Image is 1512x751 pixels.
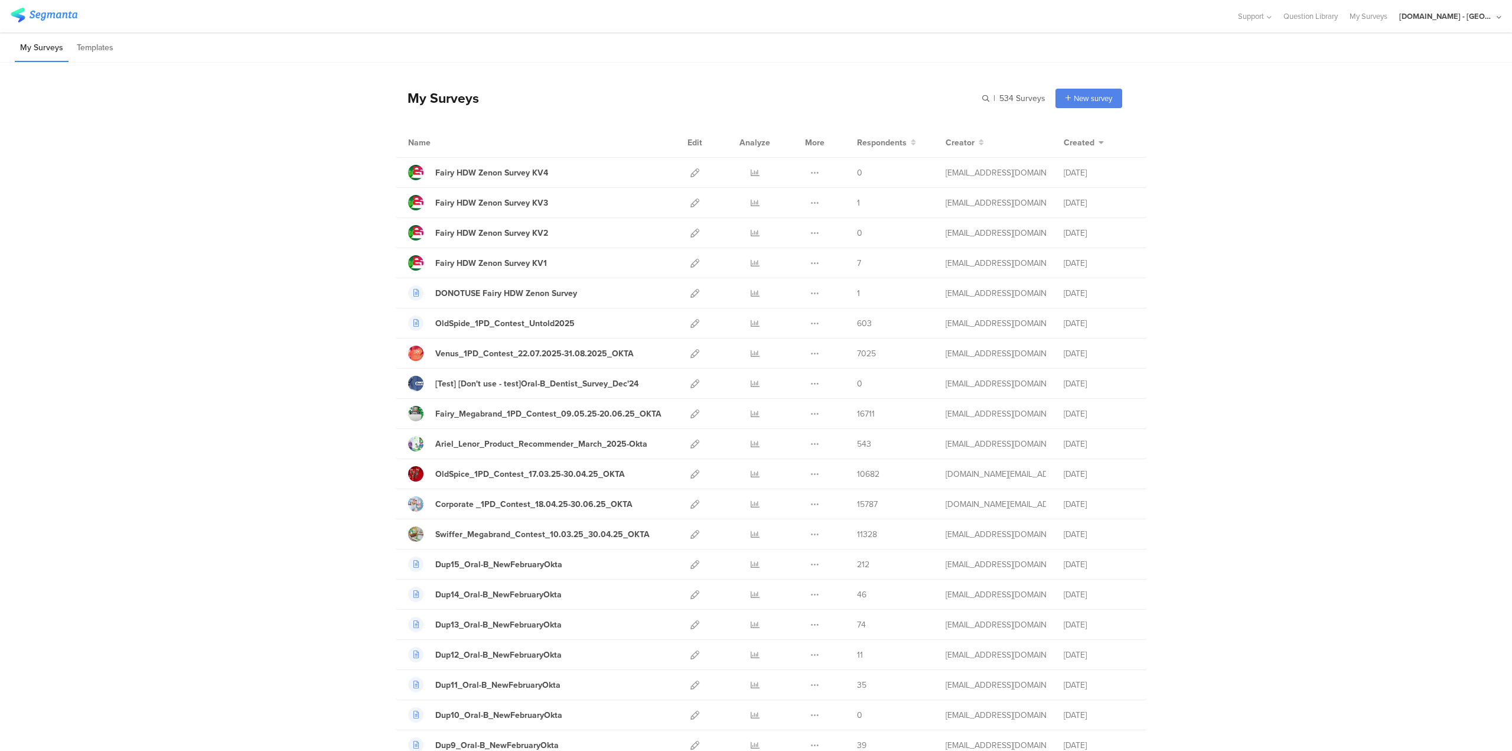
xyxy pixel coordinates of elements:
span: 0 [857,709,862,721]
a: Dup12_Oral-B_NewFebruaryOkta [408,647,562,662]
a: Ariel_Lenor_Product_Recommender_March_2025-Okta [408,436,647,451]
a: Fairy HDW Zenon Survey KV4 [408,165,548,180]
a: Fairy_Megabrand_1PD_Contest_09.05.25-20.06.25_OKTA [408,406,661,421]
div: gheorghe.a.4@pg.com [946,287,1046,300]
div: jansson.cj@pg.com [946,528,1046,541]
div: stavrositu.m@pg.com [946,649,1046,661]
div: Dup11_Oral-B_NewFebruaryOkta [435,679,561,691]
div: More [802,128,827,157]
div: [DATE] [1064,438,1135,450]
div: betbeder.mb@pg.com [946,378,1046,390]
div: gheorghe.a.4@pg.com [946,227,1046,239]
div: gheorghe.a.4@pg.com [946,317,1046,330]
div: [DATE] [1064,679,1135,691]
a: Dup11_Oral-B_NewFebruaryOkta [408,677,561,693]
span: Creator [946,136,975,149]
span: 543 [857,438,871,450]
div: gheorghe.a.4@pg.com [946,197,1046,209]
span: 35 [857,679,866,691]
div: Ariel_Lenor_Product_Recommender_March_2025-Okta [435,438,647,450]
span: 0 [857,167,862,179]
button: Respondents [857,136,916,149]
div: Name [408,136,479,149]
div: [DATE] [1064,528,1135,541]
div: betbeder.mb@pg.com [946,438,1046,450]
div: bruma.lb@pg.com [946,498,1046,511]
div: Venus_1PD_Contest_22.07.2025-31.08.2025_OKTA [435,347,634,360]
div: [DATE] [1064,167,1135,179]
div: stavrositu.m@pg.com [946,709,1046,721]
div: gheorghe.a.4@pg.com [946,167,1046,179]
div: [DATE] [1064,287,1135,300]
div: DONOTUSE Fairy HDW Zenon Survey [435,287,577,300]
span: | [992,92,997,105]
a: OldSpide_1PD_Contest_Untold2025 [408,316,575,331]
li: Templates [71,34,119,62]
span: 0 [857,378,862,390]
span: 11 [857,649,863,661]
span: 10682 [857,468,879,480]
span: 1 [857,197,860,209]
div: Fairy HDW Zenon Survey KV3 [435,197,548,209]
a: Fairy HDW Zenon Survey KV2 [408,225,548,240]
span: 0 [857,227,862,239]
span: New survey [1074,93,1112,104]
a: Dup15_Oral-B_NewFebruaryOkta [408,557,562,572]
div: stavrositu.m@pg.com [946,619,1046,631]
div: [DATE] [1064,589,1135,601]
span: 603 [857,317,872,330]
div: stavrositu.m@pg.com [946,679,1046,691]
div: My Surveys [396,88,479,108]
li: My Surveys [15,34,69,62]
a: Swiffer_Megabrand_Contest_10.03.25_30.04.25_OKTA [408,526,650,542]
a: Dup10_Oral-B_NewFebruaryOkta [408,707,562,723]
span: 11328 [857,528,877,541]
a: [Test] [Don't use - test]Oral-B_Dentist_Survey_Dec'24 [408,376,638,391]
div: [DATE] [1064,619,1135,631]
div: stavrositu.m@pg.com [946,589,1046,601]
div: jansson.cj@pg.com [946,347,1046,360]
div: Fairy HDW Zenon Survey KV1 [435,257,547,269]
a: Dup13_Oral-B_NewFebruaryOkta [408,617,562,632]
img: segmanta logo [11,8,77,22]
span: 16711 [857,408,875,420]
div: Swiffer_Megabrand_Contest_10.03.25_30.04.25_OKTA [435,528,650,541]
div: Dup15_Oral-B_NewFebruaryOkta [435,558,562,571]
div: Dup12_Oral-B_NewFebruaryOkta [435,649,562,661]
span: 46 [857,589,866,601]
a: Fairy HDW Zenon Survey KV1 [408,255,547,271]
div: OldSpide_1PD_Contest_Untold2025 [435,317,575,330]
span: Created [1064,136,1094,149]
span: 1 [857,287,860,300]
div: Edit [682,128,708,157]
span: Support [1238,11,1264,22]
div: [DATE] [1064,498,1135,511]
a: Dup14_Oral-B_NewFebruaryOkta [408,587,562,602]
span: 74 [857,619,866,631]
div: Analyze [737,128,773,157]
button: Creator [946,136,984,149]
span: Respondents [857,136,907,149]
div: Dup13_Oral-B_NewFebruaryOkta [435,619,562,631]
div: jansson.cj@pg.com [946,408,1046,420]
div: Dup10_Oral-B_NewFebruaryOkta [435,709,562,721]
div: [DATE] [1064,197,1135,209]
div: Fairy HDW Zenon Survey KV2 [435,227,548,239]
a: Venus_1PD_Contest_22.07.2025-31.08.2025_OKTA [408,346,634,361]
span: 15787 [857,498,878,511]
div: [Test] [Don't use - test]Oral-B_Dentist_Survey_Dec'24 [435,378,638,390]
div: Dup14_Oral-B_NewFebruaryOkta [435,589,562,601]
div: OldSpice_1PD_Contest_17.03.25-30.04.25_OKTA [435,468,625,480]
div: [DATE] [1064,227,1135,239]
div: gheorghe.a.4@pg.com [946,257,1046,269]
a: Fairy HDW Zenon Survey KV3 [408,195,548,210]
a: DONOTUSE Fairy HDW Zenon Survey [408,285,577,301]
div: [DATE] [1064,378,1135,390]
div: [DOMAIN_NAME] - [GEOGRAPHIC_DATA] [1399,11,1494,22]
div: [DATE] [1064,468,1135,480]
span: 534 Surveys [999,92,1045,105]
span: 7 [857,257,861,269]
div: [DATE] [1064,558,1135,571]
div: [DATE] [1064,257,1135,269]
a: Corporate _1PD_Contest_18.04.25-30.06.25_OKTA [408,496,633,512]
